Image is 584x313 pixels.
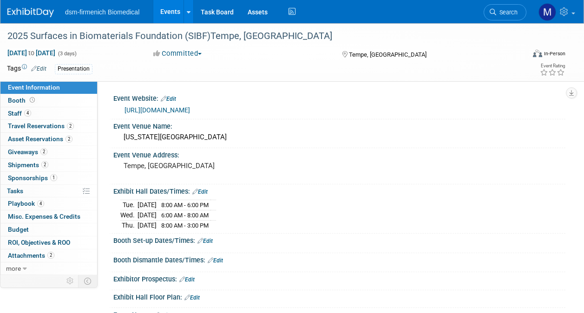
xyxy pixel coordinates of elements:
[8,148,47,156] span: Giveaways
[120,200,138,210] td: Tue.
[8,135,72,143] span: Asset Reservations
[113,91,565,104] div: Event Website:
[8,122,74,130] span: Travel Reservations
[533,50,542,57] img: Format-Inperson.png
[125,106,190,114] a: [URL][DOMAIN_NAME]
[7,8,54,17] img: ExhibitDay
[4,28,518,45] div: 2025 Surfaces in Biomaterials Foundation (SIBF)Tempe, [GEOGRAPHIC_DATA]
[179,276,195,283] a: Edit
[57,51,77,57] span: (3 days)
[8,213,80,220] span: Misc. Expenses & Credits
[0,81,97,94] a: Event Information
[41,161,48,168] span: 2
[7,49,56,57] span: [DATE] [DATE]
[8,161,48,169] span: Shipments
[8,84,60,91] span: Event Information
[7,64,46,74] td: Tags
[8,174,57,182] span: Sponsorships
[0,94,97,107] a: Booth
[197,238,213,244] a: Edit
[8,110,31,117] span: Staff
[484,4,526,20] a: Search
[538,3,556,21] img: Melanie Davison
[120,210,138,221] td: Wed.
[124,162,291,170] pre: Tempe, [GEOGRAPHIC_DATA]
[0,107,97,120] a: Staff4
[208,257,223,264] a: Edit
[7,187,23,195] span: Tasks
[8,226,29,233] span: Budget
[113,148,565,160] div: Event Venue Address:
[113,234,565,246] div: Booth Set-up Dates/Times:
[113,290,565,302] div: Exhibit Hall Floor Plan:
[484,48,565,62] div: Event Format
[0,223,97,236] a: Budget
[0,236,97,249] a: ROI, Objectives & ROO
[0,262,97,275] a: more
[120,220,138,230] td: Thu.
[37,200,44,207] span: 4
[161,96,176,102] a: Edit
[161,222,209,229] span: 8:00 AM - 3:00 PM
[192,189,208,195] a: Edit
[161,202,209,209] span: 8:00 AM - 6:00 PM
[150,49,205,59] button: Committed
[120,130,558,144] div: [US_STATE][GEOGRAPHIC_DATA]
[184,294,200,301] a: Edit
[40,148,47,155] span: 2
[0,249,97,262] a: Attachments2
[0,146,97,158] a: Giveaways2
[62,275,79,287] td: Personalize Event Tab Strip
[0,133,97,145] a: Asset Reservations2
[0,185,97,197] a: Tasks
[55,64,92,74] div: Presentation
[138,220,157,230] td: [DATE]
[113,119,565,131] div: Event Venue Name:
[27,49,36,57] span: to
[65,8,139,16] span: dsm-firmenich Biomedical
[8,239,70,246] span: ROI, Objectives & ROO
[113,184,565,196] div: Exhibit Hall Dates/Times:
[540,64,565,68] div: Event Rating
[544,50,565,57] div: In-Person
[6,265,21,272] span: more
[0,197,97,210] a: Playbook4
[113,272,565,284] div: Exhibitor Prospectus:
[67,123,74,130] span: 2
[0,159,97,171] a: Shipments2
[161,212,209,219] span: 6:00 AM - 8:00 AM
[24,110,31,117] span: 4
[113,253,565,265] div: Booth Dismantle Dates/Times:
[79,275,98,287] td: Toggle Event Tabs
[31,65,46,72] a: Edit
[66,136,72,143] span: 2
[138,200,157,210] td: [DATE]
[349,51,427,58] span: Tempe, [GEOGRAPHIC_DATA]
[138,210,157,221] td: [DATE]
[0,120,97,132] a: Travel Reservations2
[0,210,97,223] a: Misc. Expenses & Credits
[8,200,44,207] span: Playbook
[50,174,57,181] span: 1
[8,252,54,259] span: Attachments
[8,97,37,104] span: Booth
[47,252,54,259] span: 2
[28,97,37,104] span: Booth not reserved yet
[0,172,97,184] a: Sponsorships1
[496,9,518,16] span: Search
